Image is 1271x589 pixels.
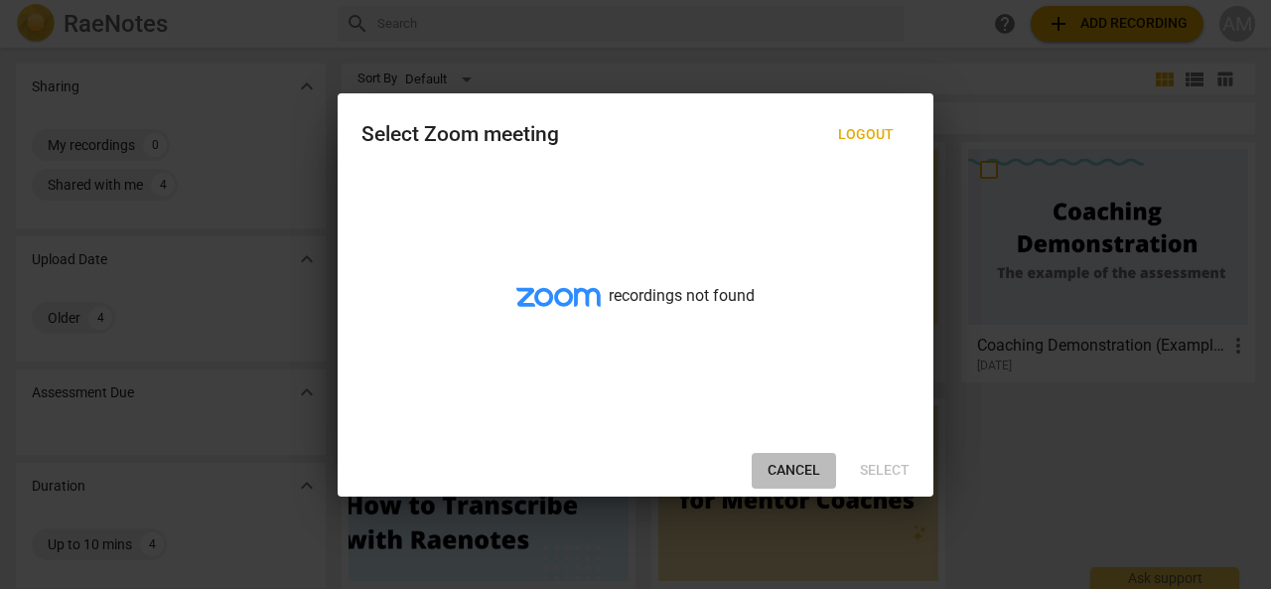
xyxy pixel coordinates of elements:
[361,122,559,147] div: Select Zoom meeting
[752,453,836,489] button: Cancel
[338,173,933,445] div: recordings not found
[838,125,894,145] span: Logout
[822,117,910,153] button: Logout
[768,461,820,481] span: Cancel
